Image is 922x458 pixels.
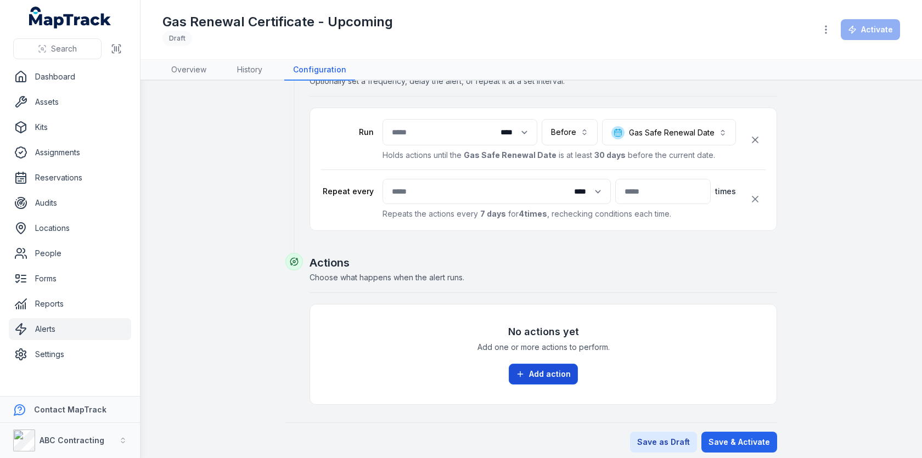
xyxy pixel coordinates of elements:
label: Run [321,127,374,138]
a: Reports [9,293,131,315]
button: Before [542,119,598,145]
a: Forms [9,268,131,290]
a: Assets [9,91,131,113]
h2: Actions [310,255,777,270]
a: People [9,242,131,264]
button: Gas Safe Renewal Date [602,119,736,145]
strong: Contact MapTrack [34,405,106,414]
strong: 7 days [480,209,506,218]
div: Draft [162,31,192,46]
a: Kits [9,116,131,138]
button: Search [13,38,102,59]
a: Assignments [9,142,131,163]
a: Settings [9,343,131,365]
span: Choose what happens when the alert runs. [310,273,464,282]
p: Holds actions until the is at least before the current date. [383,150,736,161]
strong: Gas Safe Renewal Date [464,150,556,160]
span: Optionally set a frequency, delay the alert, or repeat it at a set interval. [310,76,565,86]
a: Audits [9,192,131,214]
a: Overview [162,60,215,81]
span: Add one or more actions to perform. [477,342,610,353]
a: Alerts [9,318,131,340]
a: History [228,60,271,81]
strong: ABC Contracting [40,436,104,445]
p: Repeats the actions every for , rechecking conditions each time. [383,208,736,219]
h3: No actions yet [508,324,579,340]
a: Reservations [9,167,131,189]
a: Configuration [284,60,355,81]
strong: 30 days [594,150,626,160]
span: times [715,186,736,197]
a: Locations [9,217,131,239]
button: Add action [509,364,578,385]
strong: 4 times [519,209,547,218]
span: Search [51,43,77,54]
h1: Gas Renewal Certificate - Upcoming [162,13,393,31]
label: Repeat every [321,186,374,197]
button: Save as Draft [630,432,697,453]
a: Dashboard [9,66,131,88]
button: Save & Activate [701,432,777,453]
a: MapTrack [29,7,111,29]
